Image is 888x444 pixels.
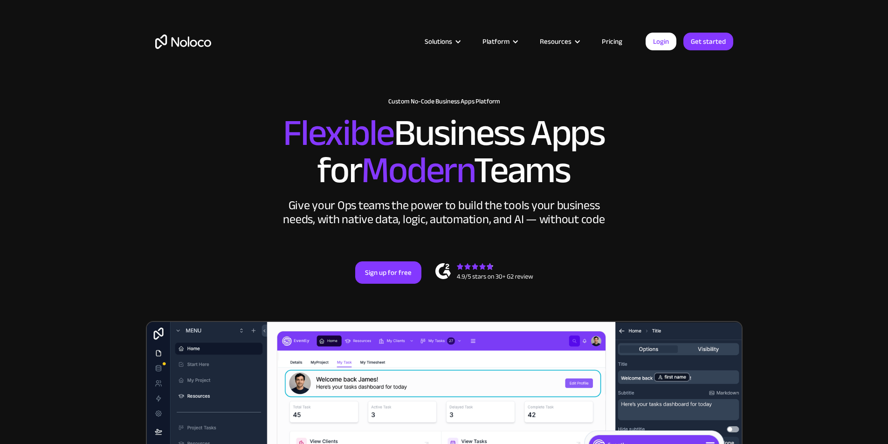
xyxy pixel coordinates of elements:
[413,35,471,48] div: Solutions
[361,136,474,205] span: Modern
[540,35,571,48] div: Resources
[281,198,607,226] div: Give your Ops teams the power to build the tools your business needs, with native data, logic, au...
[471,35,528,48] div: Platform
[646,33,676,50] a: Login
[528,35,590,48] div: Resources
[283,98,394,168] span: Flexible
[590,35,634,48] a: Pricing
[425,35,452,48] div: Solutions
[155,34,211,49] a: home
[355,261,421,284] a: Sign up for free
[683,33,733,50] a: Get started
[155,98,733,105] h1: Custom No-Code Business Apps Platform
[155,115,733,189] h2: Business Apps for Teams
[482,35,509,48] div: Platform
